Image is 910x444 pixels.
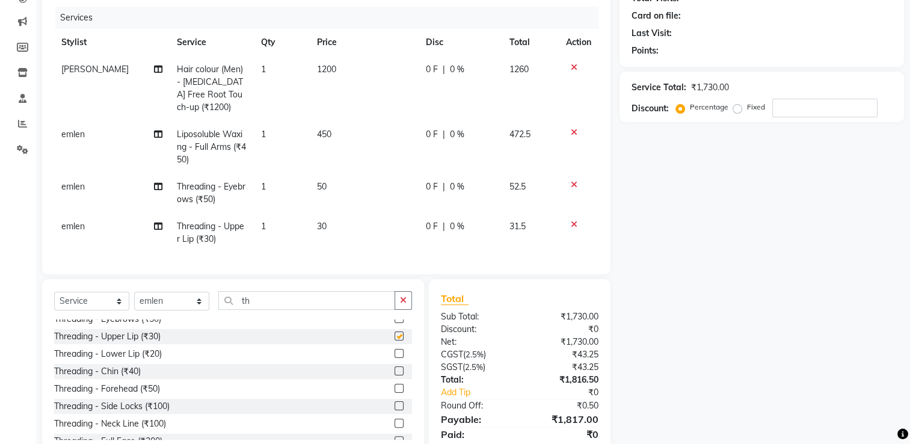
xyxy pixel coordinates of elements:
[632,102,669,115] div: Discount:
[61,181,85,192] span: emlen
[218,291,395,310] input: Search or Scan
[317,221,327,232] span: 30
[559,29,598,56] th: Action
[54,418,166,430] div: Threading - Neck Line (₹100)
[432,348,520,361] div: ( )
[520,427,607,442] div: ₹0
[520,336,607,348] div: ₹1,730.00
[432,386,534,399] a: Add Tip
[177,129,246,165] span: Liposoluble Waxing - Full Arms (₹450)
[443,128,445,141] span: |
[177,64,243,113] span: Hair colour (Men) - [MEDICAL_DATA] Free Root Touch-up (₹1200)
[691,81,729,94] div: ₹1,730.00
[261,221,266,232] span: 1
[61,64,129,75] span: [PERSON_NAME]
[520,374,607,386] div: ₹1,816.50
[690,102,728,113] label: Percentage
[61,129,85,140] span: emlen
[419,29,502,56] th: Disc
[520,412,607,427] div: ₹1,817.00
[466,350,484,359] span: 2.5%
[450,180,464,193] span: 0 %
[54,330,161,343] div: Threading - Upper Lip (₹30)
[747,102,765,113] label: Fixed
[261,181,266,192] span: 1
[177,221,244,244] span: Threading - Upper Lip (₹30)
[426,128,438,141] span: 0 F
[443,220,445,233] span: |
[426,220,438,233] span: 0 F
[450,128,464,141] span: 0 %
[509,129,530,140] span: 472.5
[54,313,161,325] div: Threading - Eyebrows (₹50)
[441,349,463,360] span: CGST
[509,221,526,232] span: 31.5
[317,181,327,192] span: 50
[317,129,331,140] span: 450
[177,181,245,205] span: Threading - Eyebrows (₹50)
[520,323,607,336] div: ₹0
[502,29,559,56] th: Total
[54,348,162,360] div: Threading - Lower Lip (₹20)
[54,383,160,395] div: Threading - Forehead (₹50)
[432,427,520,442] div: Paid:
[509,181,526,192] span: 52.5
[317,64,336,75] span: 1200
[465,362,483,372] span: 2.5%
[170,29,254,56] th: Service
[310,29,419,56] th: Price
[261,64,266,75] span: 1
[450,63,464,76] span: 0 %
[520,361,607,374] div: ₹43.25
[261,129,266,140] span: 1
[432,323,520,336] div: Discount:
[54,29,170,56] th: Stylist
[632,81,686,94] div: Service Total:
[441,292,469,305] span: Total
[55,7,607,29] div: Services
[426,63,438,76] span: 0 F
[450,220,464,233] span: 0 %
[432,399,520,412] div: Round Off:
[432,374,520,386] div: Total:
[509,64,529,75] span: 1260
[432,336,520,348] div: Net:
[632,10,681,22] div: Card on file:
[632,27,672,40] div: Last Visit:
[54,400,170,413] div: Threading - Side Locks (₹100)
[520,348,607,361] div: ₹43.25
[61,221,85,232] span: emlen
[254,29,310,56] th: Qty
[443,180,445,193] span: |
[632,45,659,57] div: Points:
[520,310,607,323] div: ₹1,730.00
[54,365,141,378] div: Threading - Chin (₹40)
[520,399,607,412] div: ₹0.50
[432,361,520,374] div: ( )
[535,386,608,399] div: ₹0
[426,180,438,193] span: 0 F
[432,412,520,427] div: Payable:
[432,310,520,323] div: Sub Total:
[441,362,463,372] span: SGST
[443,63,445,76] span: |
